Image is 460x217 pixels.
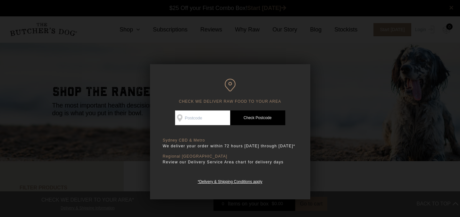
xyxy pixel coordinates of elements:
p: Sydney CBD & Metro [163,138,297,143]
input: Postcode [175,110,230,125]
h6: CHECK WE DELIVER RAW FOOD TO YOUR AREA [163,79,297,104]
a: *Delivery & Shipping Conditions apply [198,178,262,184]
p: Review our Delivery Service Area chart for delivery days [163,159,297,165]
p: We deliver your order within 72 hours [DATE] through [DATE]* [163,143,297,149]
p: Regional [GEOGRAPHIC_DATA] [163,154,297,159]
a: Check Postcode [230,110,285,125]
